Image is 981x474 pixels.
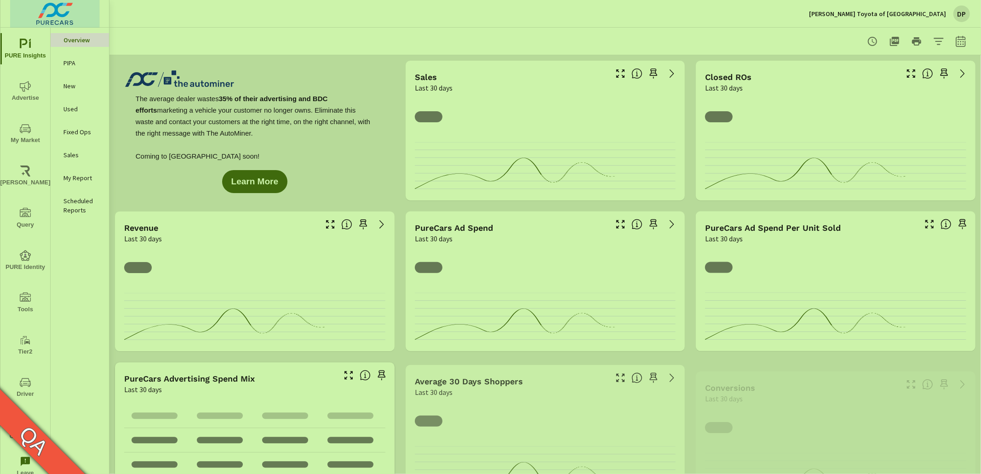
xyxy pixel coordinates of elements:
h5: Average 30 Days Shoppers [415,377,523,386]
p: Overview [63,35,102,45]
span: Driver [3,377,47,400]
p: Last 30 days [124,233,162,244]
p: Fixed Ops [63,127,102,137]
span: Save this to your personalized report [937,377,952,392]
span: This table looks at how you compare to the amount of budget you spend per channel as opposed to y... [360,370,371,381]
p: PIPA [63,58,102,68]
span: Number of vehicles sold by the dealership over the selected date range. [Source: This data is sou... [631,68,643,79]
div: DP [953,6,970,22]
div: Fixed Ops [51,125,109,139]
button: Learn More [222,170,287,193]
span: Tier2 [3,335,47,357]
p: New [63,81,102,91]
p: Last 30 days [415,387,453,398]
span: A rolling 30 day total of daily Shoppers on the dealership website, averaged over the selected da... [631,372,643,383]
div: PIPA [51,56,109,70]
p: Sales [63,150,102,160]
h5: Revenue [124,223,158,233]
span: Number of Repair Orders Closed by the selected dealership group over the selected time range. [So... [922,68,933,79]
div: Scheduled Reports [51,194,109,217]
a: See more details in report [665,371,679,385]
p: [PERSON_NAME] Toyota of [GEOGRAPHIC_DATA] [809,10,946,18]
span: Save this to your personalized report [356,217,371,232]
span: Save this to your personalized report [374,368,389,383]
p: Last 30 days [124,384,162,395]
p: Last 30 days [705,82,743,93]
p: My Report [63,173,102,183]
p: Last 30 days [705,233,743,244]
a: See more details in report [955,377,970,392]
h5: PureCars Ad Spend [415,223,493,233]
button: Print Report [907,32,926,51]
a: See more details in report [374,217,389,232]
span: Operations [3,419,47,442]
button: Make Fullscreen [613,217,628,232]
button: Make Fullscreen [613,66,628,81]
span: Save this to your personalized report [937,66,952,81]
p: Last 30 days [705,393,743,404]
span: Query [3,208,47,230]
h5: Sales [415,72,437,82]
div: Overview [51,33,109,47]
span: Advertise [3,81,47,103]
a: See more details in report [665,66,679,81]
span: [PERSON_NAME] [3,166,47,188]
button: Make Fullscreen [904,66,918,81]
button: Apply Filters [929,32,948,51]
p: Last 30 days [415,82,453,93]
h5: Closed ROs [705,72,752,82]
button: "Export Report to PDF" [885,32,904,51]
button: Make Fullscreen [323,217,338,232]
button: Make Fullscreen [613,371,628,385]
span: PURE Insights [3,39,47,61]
p: Scheduled Reports [63,196,102,215]
a: See more details in report [955,66,970,81]
p: Last 30 days [415,233,453,244]
span: Tools [3,292,47,315]
button: Select Date Range [952,32,970,51]
h5: PureCars Ad Spend Per Unit Sold [705,223,841,233]
div: Sales [51,148,109,162]
span: Learn More [231,177,278,186]
div: My Report [51,171,109,185]
button: Make Fullscreen [904,377,918,392]
div: Used [51,102,109,116]
span: The number of dealer-specified goals completed by a visitor. [Source: This data is provided by th... [922,379,933,390]
h5: PureCars Advertising Spend Mix [124,374,255,383]
p: Used [63,104,102,114]
span: Total cost of media for all PureCars channels for the selected dealership group over the selected... [631,219,643,230]
div: New [51,79,109,93]
span: Save this to your personalized report [646,371,661,385]
span: Average cost of advertising per each vehicle sold at the dealer over the selected date range. The... [941,219,952,230]
button: Make Fullscreen [341,368,356,383]
h5: Conversions [705,383,755,393]
span: My Market [3,123,47,146]
span: Save this to your personalized report [955,217,970,232]
span: Save this to your personalized report [646,217,661,232]
span: Save this to your personalized report [646,66,661,81]
button: Make Fullscreen [922,217,937,232]
a: See more details in report [665,217,679,232]
span: Total sales revenue over the selected date range. [Source: This data is sourced from the dealer’s... [341,219,352,230]
span: PURE Identity [3,250,47,273]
